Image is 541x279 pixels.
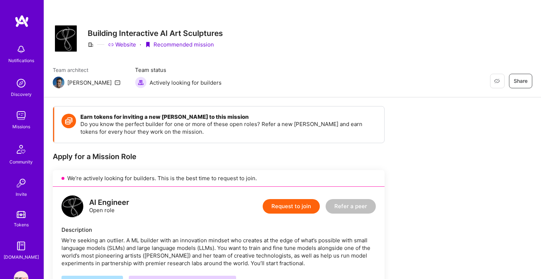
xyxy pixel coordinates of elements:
[14,239,28,253] img: guide book
[514,77,528,85] span: Share
[53,152,385,161] div: Apply for a Mission Role
[61,195,83,217] img: logo
[88,29,223,38] h3: Building Interactive AI Art Sculptures
[53,170,385,187] div: We’re actively looking for builders. This is the best time to request to join.
[14,42,28,57] img: bell
[509,74,532,88] button: Share
[4,253,39,261] div: [DOMAIN_NAME]
[11,90,32,98] div: Discovery
[14,176,28,190] img: Invite
[12,123,30,130] div: Missions
[67,79,112,86] div: [PERSON_NAME]
[14,76,28,90] img: discovery
[53,77,64,88] img: Team Architect
[14,221,29,229] div: Tokens
[8,57,34,64] div: Notifications
[89,199,129,206] div: AI Engineer
[61,114,76,128] img: Token icon
[17,211,25,218] img: tokens
[326,199,376,214] button: Refer a peer
[115,80,120,85] i: icon Mail
[14,108,28,123] img: teamwork
[140,41,141,48] div: ·
[150,79,222,86] span: Actively looking for builders
[145,41,214,48] div: Recommended mission
[80,120,377,136] p: Do you know the perfect builder for one or more of these open roles? Refer a new [PERSON_NAME] an...
[263,199,320,214] button: Request to join
[53,66,120,74] span: Team architect
[89,199,129,214] div: Open role
[61,226,376,234] div: Description
[108,41,136,48] a: Website
[15,15,29,28] img: logo
[88,42,94,48] i: icon CompanyGray
[494,78,500,84] i: icon EyeClosed
[135,77,147,88] img: Actively looking for builders
[135,66,222,74] span: Team status
[80,114,377,120] h4: Earn tokens for inviting a new [PERSON_NAME] to this mission
[145,42,151,48] i: icon PurpleRibbon
[55,25,77,52] img: Company Logo
[61,236,376,267] div: We’re seeking an outlier. A ML builder with an innovation mindset who creates at the edge of what...
[9,158,33,166] div: Community
[12,141,30,158] img: Community
[16,190,27,198] div: Invite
